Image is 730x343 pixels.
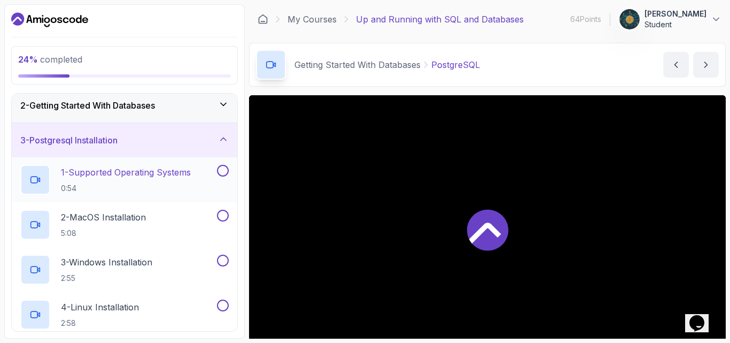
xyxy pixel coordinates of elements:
p: Up and Running with SQL and Databases [356,13,524,26]
span: completed [18,54,82,65]
h3: 2 - Getting Started With Databases [20,99,155,112]
p: PostgreSQL [431,58,480,71]
p: 3 - Windows Installation [61,256,152,269]
button: 3-Windows Installation2:55 [20,255,229,285]
a: Dashboard [258,14,268,25]
button: 2-Getting Started With Databases [12,88,237,123]
p: [PERSON_NAME] [644,9,706,19]
p: 4 - Linux Installation [61,301,139,314]
p: Student [644,19,706,30]
p: 0:54 [61,183,191,194]
button: user profile image[PERSON_NAME]Student [619,9,721,30]
p: 2 - MacOS Installation [61,211,146,224]
p: Getting Started With Databases [294,58,421,71]
p: 64 Points [570,14,601,25]
p: 1 - Supported Operating Systems [61,166,191,179]
h3: 3 - Postgresql Installation [20,134,118,147]
a: Dashboard [11,11,88,28]
img: user profile image [619,9,640,29]
p: 2:58 [61,318,139,329]
button: previous content [663,52,689,78]
p: 5:08 [61,228,146,239]
span: 24 % [18,54,38,65]
p: 2:55 [61,273,152,284]
button: 4-Linux Installation2:58 [20,300,229,330]
a: My Courses [288,13,337,26]
button: 2-MacOS Installation5:08 [20,210,229,240]
iframe: chat widget [685,300,719,332]
button: next content [693,52,719,78]
button: 3-Postgresql Installation [12,123,237,157]
button: 1-Supported Operating Systems0:54 [20,165,229,195]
